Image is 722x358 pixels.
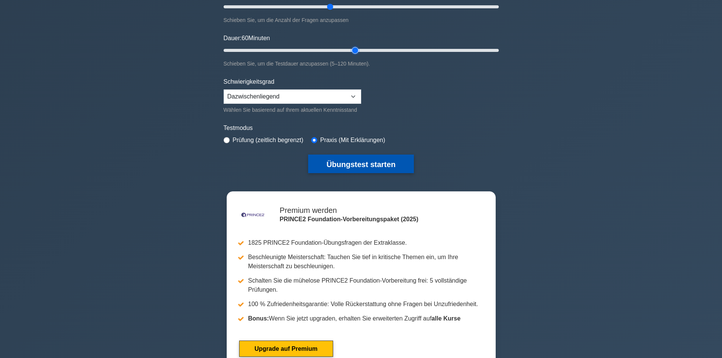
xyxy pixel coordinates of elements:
font: Prüfung (zeitlich begrenzt) [233,137,304,143]
a: Upgrade auf Premium [239,341,333,357]
font: Testmodus [224,125,253,131]
font: Minuten [248,35,270,41]
font: Dauer: [224,35,242,41]
font: Praxis (Mit Erklärungen) [320,137,385,143]
font: Schieben Sie, um die Anzahl der Fragen anzupassen [224,17,349,23]
button: Übungstest starten [308,155,413,173]
font: Übungstest starten [326,160,395,169]
font: Wählen Sie basierend auf Ihrem aktuellen Kenntnisstand [224,107,357,113]
font: 60 [242,35,249,41]
font: Schwierigkeitsgrad [224,78,274,85]
font: Schieben Sie, um die Testdauer anzupassen (5–120 Minuten). [224,61,370,67]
